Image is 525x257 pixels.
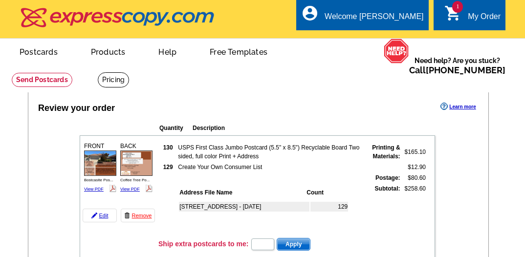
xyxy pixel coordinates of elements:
[163,144,173,151] strong: 130
[402,173,426,183] td: $80.60
[402,184,426,235] td: $258.60
[402,143,426,161] td: $165.10
[426,65,505,75] a: [PHONE_NUMBER]
[194,40,283,63] a: Free Templates
[277,238,310,250] span: Apply
[83,209,117,222] a: Edit
[121,209,155,222] a: Remove
[109,185,116,192] img: pdf_logo.png
[444,11,501,23] a: 1 shopping_cart My Order
[120,178,150,182] span: Coffee Tree Po...
[84,187,104,192] a: View PDF
[177,162,362,172] td: Create Your Own Consumer List
[310,202,348,212] td: 129
[277,238,310,251] button: Apply
[452,1,463,13] span: 1
[192,123,371,133] th: Description
[409,65,505,75] span: Call
[120,150,153,175] img: small-thumb.jpg
[325,12,423,26] div: Welcome [PERSON_NAME]
[84,150,116,175] img: small-thumb.jpg
[159,123,191,133] th: Quantity
[179,202,309,212] td: [STREET_ADDRESS] - [DATE]
[301,4,319,22] i: account_circle
[468,12,501,26] div: My Order
[372,144,400,160] strong: Printing & Materials:
[163,164,173,171] strong: 129
[83,140,118,194] div: FRONT
[143,40,192,63] a: Help
[402,162,426,172] td: $12.90
[306,188,348,197] th: Count
[75,40,141,63] a: Products
[375,185,400,192] strong: Subtotal:
[179,188,305,197] th: Address File Name
[444,4,462,22] i: shopping_cart
[119,140,154,194] div: BACK
[91,213,97,218] img: pencil-icon.gif
[384,39,409,64] img: help
[84,178,113,182] span: Bostcaslte Pos...
[409,56,505,75] span: Need help? Are you stuck?
[375,174,400,181] strong: Postage:
[38,102,115,115] div: Review your order
[120,187,140,192] a: View PDF
[440,103,476,110] a: Learn more
[124,213,130,218] img: trashcan-icon.gif
[145,185,153,192] img: pdf_logo.png
[158,239,248,248] h3: Ship extra postcards to me:
[4,40,73,63] a: Postcards
[177,143,362,161] td: USPS First Class Jumbo Postcard (5.5" x 8.5") Recyclable Board Two sided, full color Print + Address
